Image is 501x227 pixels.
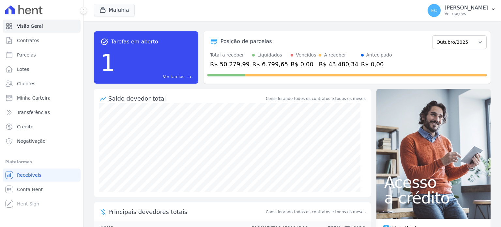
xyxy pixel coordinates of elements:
div: Antecipado [366,52,392,58]
a: Parcelas [3,48,81,61]
div: R$ 0,00 [361,60,392,69]
span: Negativação [17,138,46,144]
span: Acesso [384,174,483,190]
span: Principais devedores totais [108,207,265,216]
div: R$ 6.799,65 [252,60,288,69]
div: Considerando todos os contratos e todos os meses [266,96,366,102]
p: [PERSON_NAME] [445,5,488,11]
span: Ver tarefas [163,74,184,80]
div: Vencidos [296,52,316,58]
a: Ver tarefas east [118,74,192,80]
a: Recebíveis [3,169,81,182]
span: Considerando todos os contratos e todos os meses [266,209,366,215]
span: Minha Carteira [17,95,51,101]
span: Parcelas [17,52,36,58]
span: east [187,74,192,79]
a: Lotes [3,63,81,76]
a: Visão Geral [3,20,81,33]
div: Saldo devedor total [108,94,265,103]
span: Recebíveis [17,172,41,178]
span: Transferências [17,109,50,116]
span: Visão Geral [17,23,43,29]
div: Total a receber [210,52,250,58]
div: R$ 43.480,34 [319,60,358,69]
a: Transferências [3,106,81,119]
div: 1 [100,46,115,80]
span: task_alt [100,38,108,46]
a: Minha Carteira [3,91,81,105]
span: Lotes [17,66,29,73]
a: Crédito [3,120,81,133]
div: Plataformas [5,158,78,166]
div: R$ 50.279,99 [210,60,250,69]
a: Contratos [3,34,81,47]
a: Conta Hent [3,183,81,196]
span: Tarefas em aberto [111,38,158,46]
span: Crédito [17,123,34,130]
span: Clientes [17,80,35,87]
span: Conta Hent [17,186,43,193]
a: Clientes [3,77,81,90]
span: Contratos [17,37,39,44]
p: Ver opções [445,11,488,16]
a: Negativação [3,135,81,148]
div: Posição de parcelas [220,38,272,45]
button: EC [PERSON_NAME] Ver opções [422,1,501,20]
button: Maluhia [94,4,135,16]
span: EC [431,8,437,13]
span: a crédito [384,190,483,206]
div: A receber [324,52,346,58]
div: R$ 0,00 [291,60,316,69]
div: Liquidados [257,52,282,58]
